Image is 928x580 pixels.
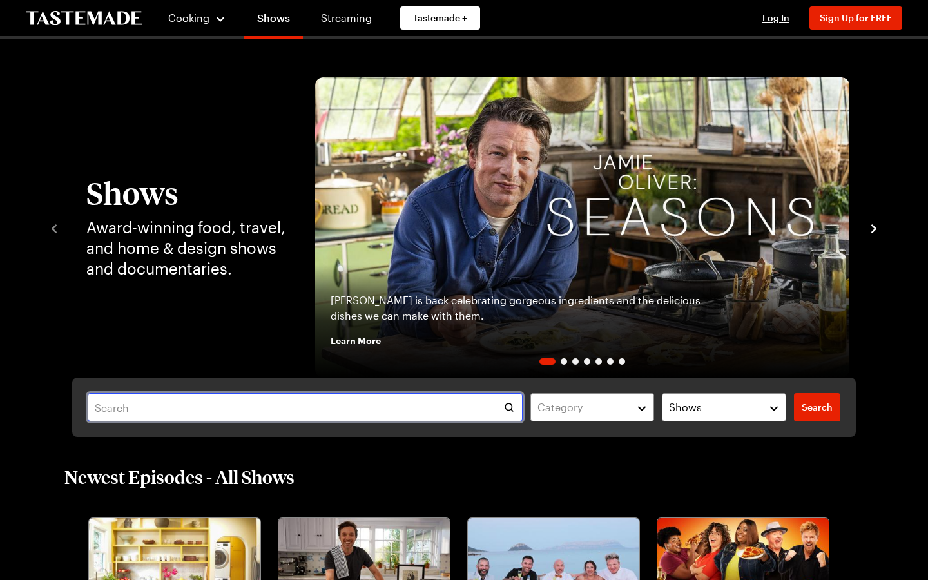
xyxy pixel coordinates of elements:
a: Jamie Oliver: Seasons[PERSON_NAME] is back celebrating gorgeous ingredients and the delicious dis... [315,77,849,378]
a: To Tastemade Home Page [26,11,142,26]
button: navigate to next item [867,220,880,235]
a: filters [794,393,840,421]
span: Log In [762,12,789,23]
button: navigate to previous item [48,220,61,235]
h2: Newest Episodes - All Shows [64,465,295,488]
button: Log In [750,12,802,24]
a: Shows [244,3,303,39]
span: Go to slide 1 [539,358,556,365]
span: Go to slide 4 [584,358,590,365]
span: Tastemade + [413,12,467,24]
a: Tastemade + [400,6,480,30]
span: Learn More [331,334,381,347]
input: Search [88,393,523,421]
span: Go to slide 2 [561,358,567,365]
h1: Shows [86,176,289,209]
span: Sign Up for FREE [820,12,892,23]
span: Go to slide 6 [607,358,614,365]
span: Search [802,401,833,414]
button: Cooking [168,3,226,34]
button: Sign Up for FREE [809,6,902,30]
p: [PERSON_NAME] is back celebrating gorgeous ingredients and the delicious dishes we can make with ... [331,293,733,324]
span: Go to slide 5 [595,358,602,365]
span: Shows [669,400,702,415]
span: Go to slide 3 [572,358,579,365]
p: Award-winning food, travel, and home & design shows and documentaries. [86,217,289,279]
span: Cooking [168,12,209,24]
span: Go to slide 7 [619,358,625,365]
button: Category [530,393,655,421]
img: Jamie Oliver: Seasons [315,77,849,378]
button: Shows [662,393,786,421]
div: 1 / 7 [315,77,849,378]
div: Category [537,400,628,415]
